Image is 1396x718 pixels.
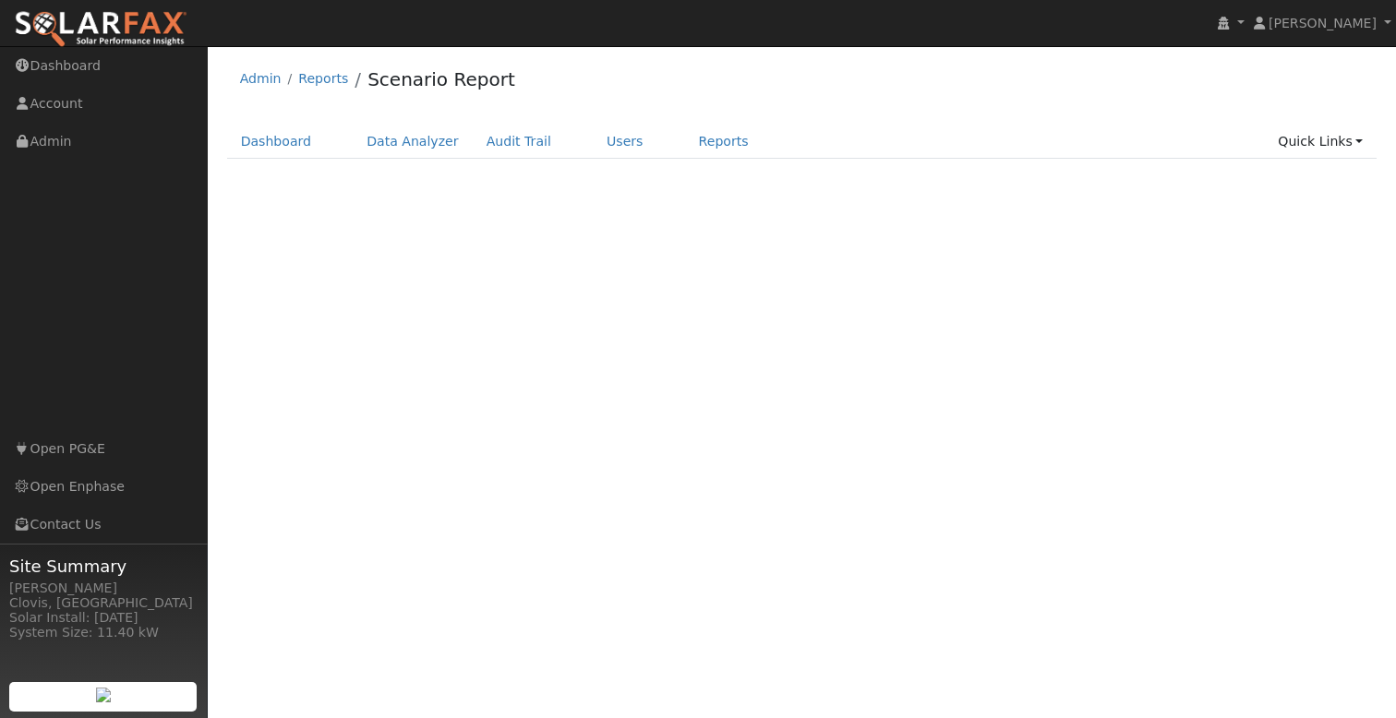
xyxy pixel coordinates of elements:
div: System Size: 11.40 kW [9,623,198,642]
a: Dashboard [227,125,326,159]
img: retrieve [96,688,111,702]
a: Data Analyzer [353,125,473,159]
div: Solar Install: [DATE] [9,608,198,628]
a: Admin [240,71,282,86]
a: Quick Links [1264,125,1377,159]
a: Scenario Report [367,68,515,90]
div: Clovis, [GEOGRAPHIC_DATA] [9,593,198,613]
span: [PERSON_NAME] [1269,16,1377,30]
a: Reports [298,71,348,86]
img: SolarFax [14,10,187,49]
span: Site Summary [9,554,198,579]
a: Reports [685,125,763,159]
div: [PERSON_NAME] [9,579,198,598]
a: Audit Trail [473,125,565,159]
a: Users [593,125,657,159]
